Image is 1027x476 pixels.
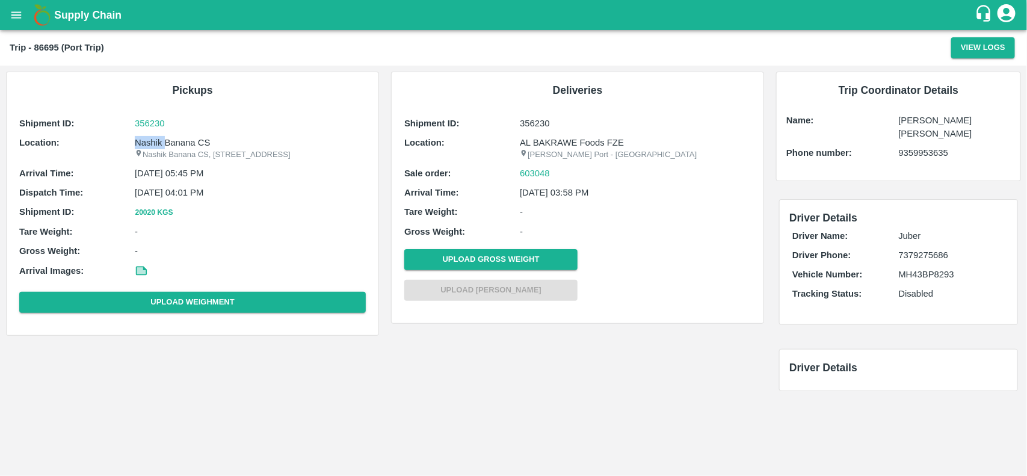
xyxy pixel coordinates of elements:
b: Arrival Time: [404,188,458,197]
b: Location: [19,138,60,147]
b: Shipment ID: [19,207,75,217]
p: 7379275686 [899,249,1005,262]
p: Juber [899,229,1005,243]
p: Nashik Banana CS [135,136,366,149]
b: Supply Chain [54,9,122,21]
p: - [520,205,751,218]
a: 356230 [135,117,366,130]
b: Sale order: [404,168,451,178]
b: Shipment ID: [404,119,460,128]
p: [DATE] 05:45 PM [135,167,366,180]
a: 603048 [520,167,550,180]
p: [DATE] 04:01 PM [135,186,366,199]
b: Tare Weight: [404,207,458,217]
p: - [135,225,366,238]
p: MH43BP8293 [899,268,1005,281]
b: Arrival Images: [19,266,84,276]
p: - [520,225,751,238]
p: [PERSON_NAME] Port - [GEOGRAPHIC_DATA] [520,149,751,161]
h6: Deliveries [401,82,754,99]
h6: Pickups [16,82,369,99]
p: 356230 [520,117,751,130]
p: Nashik Banana CS, [STREET_ADDRESS] [135,149,366,161]
a: Supply Chain [54,7,975,23]
div: account of current user [996,2,1017,28]
p: Disabled [899,287,1005,300]
button: 20020 Kgs [135,206,173,219]
img: logo [30,3,54,27]
b: Tracking Status: [792,289,862,298]
b: Name: [786,116,813,125]
button: Upload Gross Weight [404,249,578,270]
b: Tare Weight: [19,227,73,236]
p: - [135,244,366,258]
button: open drawer [2,1,30,29]
p: [PERSON_NAME] [PERSON_NAME] [899,114,1011,141]
b: Arrival Time: [19,168,73,178]
b: Trip - 86695 (Port Trip) [10,43,104,52]
b: Dispatch Time: [19,188,83,197]
p: 9359953635 [899,146,1011,159]
b: Driver Name: [792,231,848,241]
h6: Trip Coordinator Details [786,82,1011,99]
b: Gross Weight: [404,227,465,236]
b: Gross Weight: [19,246,80,256]
b: Vehicle Number: [792,270,862,279]
div: customer-support [975,4,996,26]
b: Shipment ID: [19,119,75,128]
b: Phone number: [786,148,852,158]
button: View Logs [951,37,1015,58]
span: Driver Details [789,362,857,374]
b: Location: [404,138,445,147]
b: Driver Phone: [792,250,851,260]
p: AL BAKRAWE Foods FZE [520,136,751,149]
button: Upload Weighment [19,292,366,313]
p: [DATE] 03:58 PM [520,186,751,199]
span: Driver Details [789,212,857,224]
